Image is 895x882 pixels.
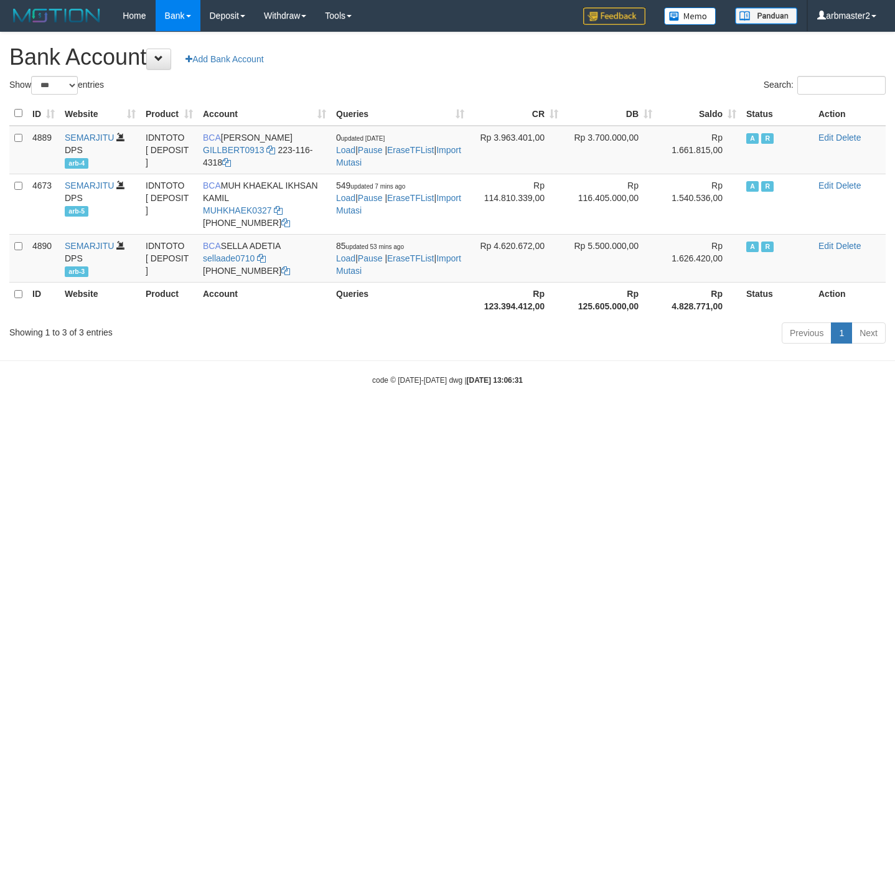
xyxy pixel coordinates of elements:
[836,133,861,143] a: Delete
[336,133,385,143] span: 0
[387,145,434,155] a: EraseTFList
[664,7,716,25] img: Button%20Memo.svg
[336,193,355,203] a: Load
[782,322,832,344] a: Previous
[331,101,469,126] th: Queries: activate to sort column ascending
[266,145,275,155] a: Copy GILLBERT0913 to clipboard
[657,174,741,234] td: Rp 1.540.536,00
[851,322,886,344] a: Next
[65,266,88,277] span: arb-3
[358,253,383,263] a: Pause
[177,49,271,70] a: Add Bank Account
[141,126,198,174] td: IDNTOTO [ DEPOSIT ]
[65,241,114,251] a: SEMARJITU
[9,76,104,95] label: Show entries
[469,282,563,317] th: Rp 123.394.412,00
[350,183,405,190] span: updated 7 mins ago
[336,145,461,167] a: Import Mutasi
[831,322,852,344] a: 1
[331,282,469,317] th: Queries
[281,266,290,276] a: Copy 6127014665 to clipboard
[31,76,78,95] select: Showentries
[813,101,886,126] th: Action
[65,181,114,190] a: SEMARJITU
[274,205,283,215] a: Copy MUHKHAEK0327 to clipboard
[60,126,141,174] td: DPS
[818,241,833,251] a: Edit
[9,45,886,70] h1: Bank Account
[27,234,60,282] td: 4890
[336,181,461,215] span: | | |
[836,181,861,190] a: Delete
[836,241,861,251] a: Delete
[358,193,383,203] a: Pause
[198,174,331,234] td: MUH KHAEKAL IKHSAN KAMIL [PHONE_NUMBER]
[141,174,198,234] td: IDNTOTO [ DEPOSIT ]
[746,133,759,144] span: Active
[469,101,563,126] th: CR: activate to sort column ascending
[657,101,741,126] th: Saldo: activate to sort column ascending
[9,321,363,339] div: Showing 1 to 3 of 3 entries
[203,181,221,190] span: BCA
[141,101,198,126] th: Product: activate to sort column ascending
[281,218,290,228] a: Copy 7152165849 to clipboard
[372,376,523,385] small: code © [DATE]-[DATE] dwg |
[741,101,813,126] th: Status
[60,101,141,126] th: Website: activate to sort column ascending
[27,126,60,174] td: 4889
[341,135,385,142] span: updated [DATE]
[198,234,331,282] td: SELLA ADETIA [PHONE_NUMBER]
[387,193,434,203] a: EraseTFList
[741,282,813,317] th: Status
[203,241,221,251] span: BCA
[9,6,104,25] img: MOTION_logo.png
[141,234,198,282] td: IDNTOTO [ DEPOSIT ]
[657,126,741,174] td: Rp 1.661.815,00
[257,253,266,263] a: Copy sellaade0710 to clipboard
[198,101,331,126] th: Account: activate to sort column ascending
[198,282,331,317] th: Account
[346,243,404,250] span: updated 53 mins ago
[60,174,141,234] td: DPS
[222,157,231,167] a: Copy 2231164318 to clipboard
[563,101,657,126] th: DB: activate to sort column ascending
[65,133,114,143] a: SEMARJITU
[657,234,741,282] td: Rp 1.626.420,00
[336,133,461,167] span: | | |
[27,174,60,234] td: 4673
[563,174,657,234] td: Rp 116.405.000,00
[141,282,198,317] th: Product
[27,282,60,317] th: ID
[563,282,657,317] th: Rp 125.605.000,00
[657,282,741,317] th: Rp 4.828.771,00
[336,241,404,251] span: 85
[387,253,434,263] a: EraseTFList
[469,174,563,234] td: Rp 114.810.339,00
[764,76,886,95] label: Search:
[60,234,141,282] td: DPS
[469,234,563,282] td: Rp 4.620.672,00
[746,242,759,252] span: Active
[203,253,255,263] a: sellaade0710
[203,205,272,215] a: MUHKHAEK0327
[336,241,461,276] span: | | |
[27,101,60,126] th: ID: activate to sort column ascending
[358,145,383,155] a: Pause
[818,133,833,143] a: Edit
[203,145,265,155] a: GILLBERT0913
[336,253,461,276] a: Import Mutasi
[761,242,774,252] span: Running
[65,158,88,169] span: arb-4
[563,126,657,174] td: Rp 3.700.000,00
[336,181,405,190] span: 549
[735,7,797,24] img: panduan.png
[198,126,331,174] td: [PERSON_NAME] 223-116-4318
[563,234,657,282] td: Rp 5.500.000,00
[65,206,88,217] span: arb-5
[813,282,886,317] th: Action
[583,7,645,25] img: Feedback.jpg
[336,193,461,215] a: Import Mutasi
[467,376,523,385] strong: [DATE] 13:06:31
[469,126,563,174] td: Rp 3.963.401,00
[336,253,355,263] a: Load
